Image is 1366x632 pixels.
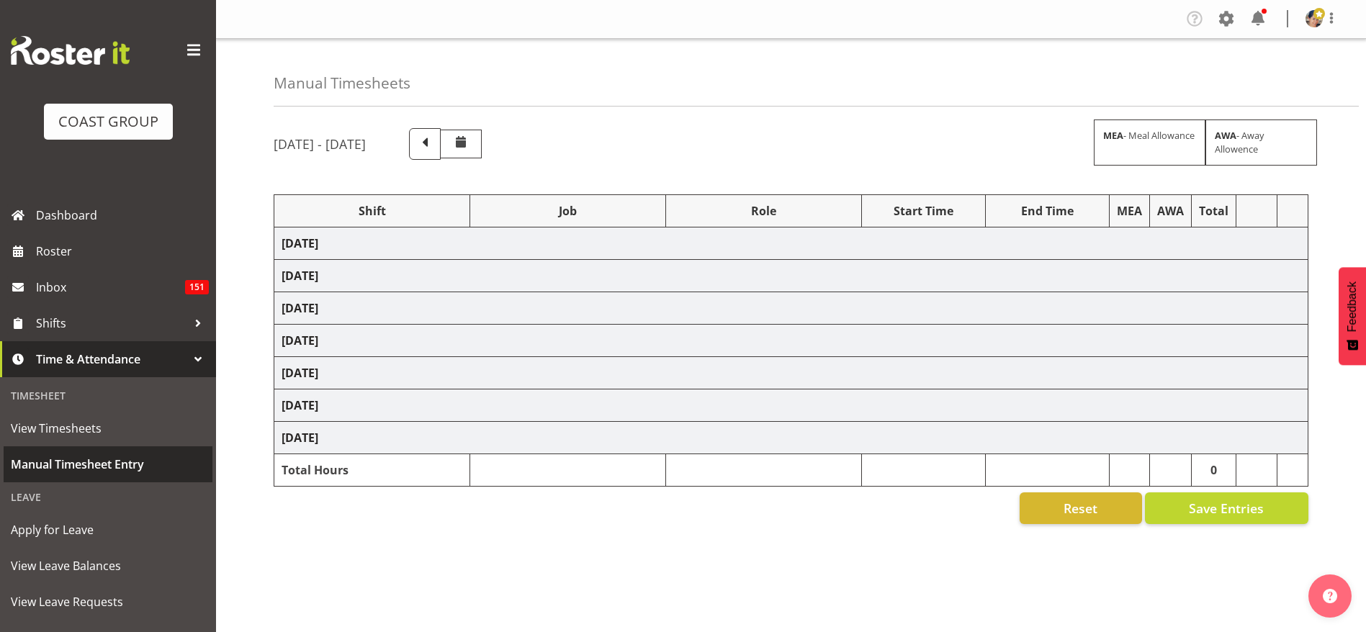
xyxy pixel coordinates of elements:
[1306,10,1323,27] img: nicola-ransome074dfacac28780df25dcaf637c6ea5be.png
[274,422,1308,454] td: [DATE]
[1205,119,1317,166] div: - Away Allowence
[36,348,187,370] span: Time & Attendance
[4,548,212,584] a: View Leave Balances
[274,292,1308,325] td: [DATE]
[1339,267,1366,365] button: Feedback - Show survey
[11,36,130,65] img: Rosterit website logo
[274,227,1308,260] td: [DATE]
[58,111,158,132] div: COAST GROUP
[274,357,1308,389] td: [DATE]
[1103,129,1123,142] strong: MEA
[36,204,209,226] span: Dashboard
[1323,589,1337,603] img: help-xxl-2.png
[11,417,205,439] span: View Timesheets
[274,454,470,487] td: Total Hours
[274,325,1308,357] td: [DATE]
[274,389,1308,422] td: [DATE]
[36,240,209,262] span: Roster
[11,591,205,613] span: View Leave Requests
[36,312,187,334] span: Shifts
[1094,119,1205,166] div: - Meal Allowance
[4,512,212,548] a: Apply for Leave
[1117,202,1142,220] div: MEA
[274,260,1308,292] td: [DATE]
[11,519,205,541] span: Apply for Leave
[11,453,205,475] span: Manual Timesheet Entry
[1215,129,1236,142] strong: AWA
[274,75,410,91] h4: Manual Timesheets
[11,555,205,577] span: View Leave Balances
[1157,202,1184,220] div: AWA
[869,202,978,220] div: Start Time
[4,381,212,410] div: Timesheet
[36,276,185,298] span: Inbox
[1199,202,1228,220] div: Total
[282,202,462,220] div: Shift
[1189,499,1264,518] span: Save Entries
[477,202,658,220] div: Job
[4,410,212,446] a: View Timesheets
[4,584,212,620] a: View Leave Requests
[4,446,212,482] a: Manual Timesheet Entry
[1020,492,1142,524] button: Reset
[1064,499,1097,518] span: Reset
[1346,281,1359,332] span: Feedback
[1191,454,1236,487] td: 0
[673,202,854,220] div: Role
[274,136,366,152] h5: [DATE] - [DATE]
[4,482,212,512] div: Leave
[185,280,209,294] span: 151
[1145,492,1308,524] button: Save Entries
[993,202,1102,220] div: End Time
